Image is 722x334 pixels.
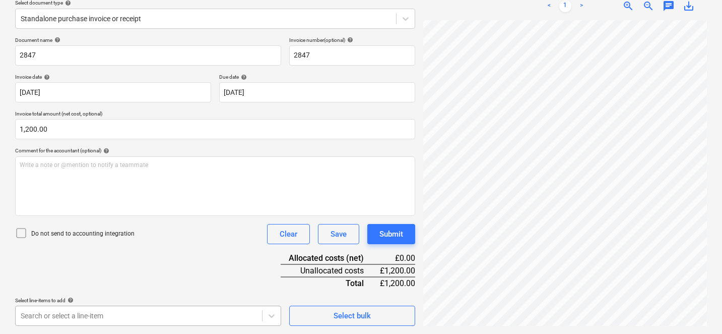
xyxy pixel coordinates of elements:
[65,297,74,303] span: help
[42,74,50,80] span: help
[15,110,415,119] p: Invoice total amount (net cost, optional)
[219,74,415,80] div: Due date
[281,252,380,264] div: Allocated costs (net)
[15,37,281,43] div: Document name
[367,224,415,244] button: Submit
[239,74,247,80] span: help
[289,37,415,43] div: Invoice number (optional)
[672,286,722,334] iframe: Chat Widget
[281,277,380,289] div: Total
[15,74,211,80] div: Invoice date
[15,119,415,139] input: Invoice total amount (net cost, optional)
[334,309,371,322] div: Select bulk
[318,224,359,244] button: Save
[219,82,415,102] input: Due date not specified
[281,264,380,277] div: Unallocated costs
[15,297,281,304] div: Select line-items to add
[15,82,211,102] input: Invoice date not specified
[267,224,310,244] button: Clear
[331,228,347,241] div: Save
[380,252,415,264] div: £0.00
[280,228,297,241] div: Clear
[379,228,403,241] div: Submit
[101,148,109,154] span: help
[380,264,415,277] div: £1,200.00
[380,277,415,289] div: £1,200.00
[345,37,353,43] span: help
[15,45,281,66] input: Document name
[289,306,415,326] button: Select bulk
[289,45,415,66] input: Invoice number
[52,37,60,43] span: help
[15,147,415,154] div: Comment for the accountant (optional)
[31,230,135,238] p: Do not send to accounting integration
